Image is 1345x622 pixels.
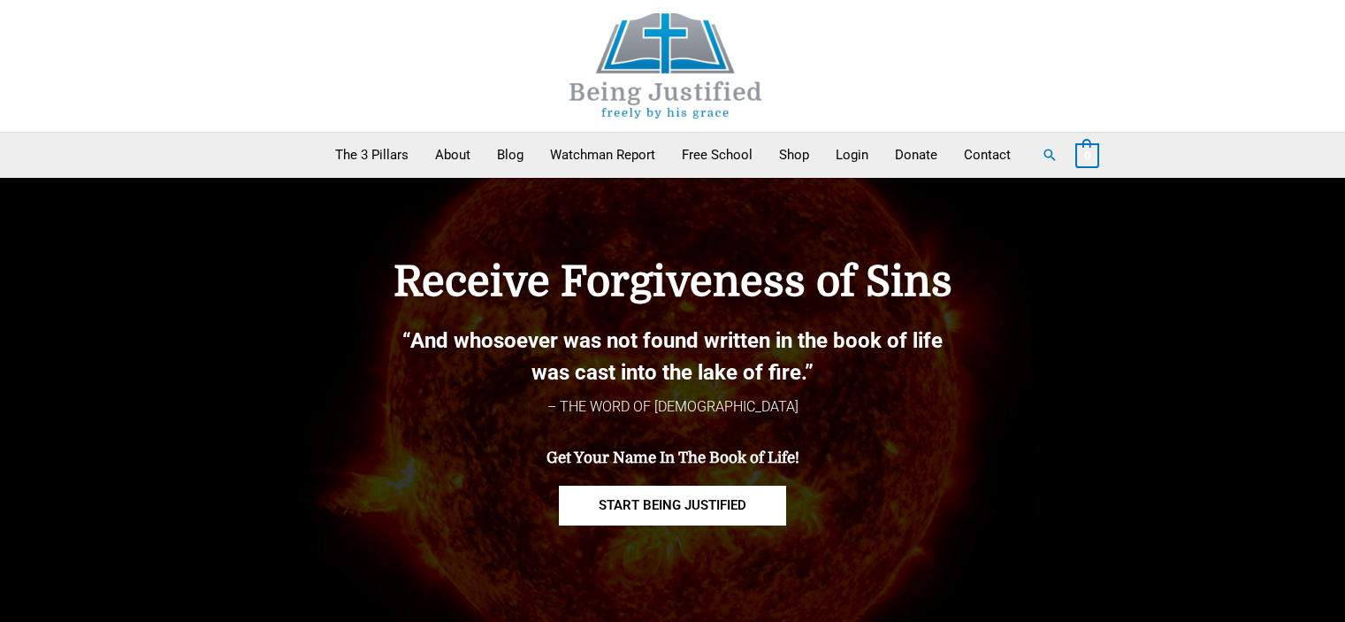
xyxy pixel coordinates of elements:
[302,449,1044,467] h4: Get Your Name In The Book of Life!
[402,328,943,385] b: “And whosoever was not found written in the book of life was cast into the lake of fire.”
[669,133,766,177] a: Free School
[484,133,537,177] a: Blog
[547,398,799,415] span: – THE WORD OF [DEMOGRAPHIC_DATA]
[302,257,1044,307] h4: Receive Forgiveness of Sins
[1075,147,1099,163] a: View Shopping Cart, empty
[559,486,786,526] a: START BEING JUSTIFIED
[422,133,484,177] a: About
[537,133,669,177] a: Watchman Report
[951,133,1024,177] a: Contact
[322,133,1024,177] nav: Primary Site Navigation
[533,13,799,119] img: Being Justified
[822,133,882,177] a: Login
[882,133,951,177] a: Donate
[599,499,746,512] span: START BEING JUSTIFIED
[1084,149,1090,162] span: 0
[1042,147,1058,163] a: Search button
[322,133,422,177] a: The 3 Pillars
[766,133,822,177] a: Shop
